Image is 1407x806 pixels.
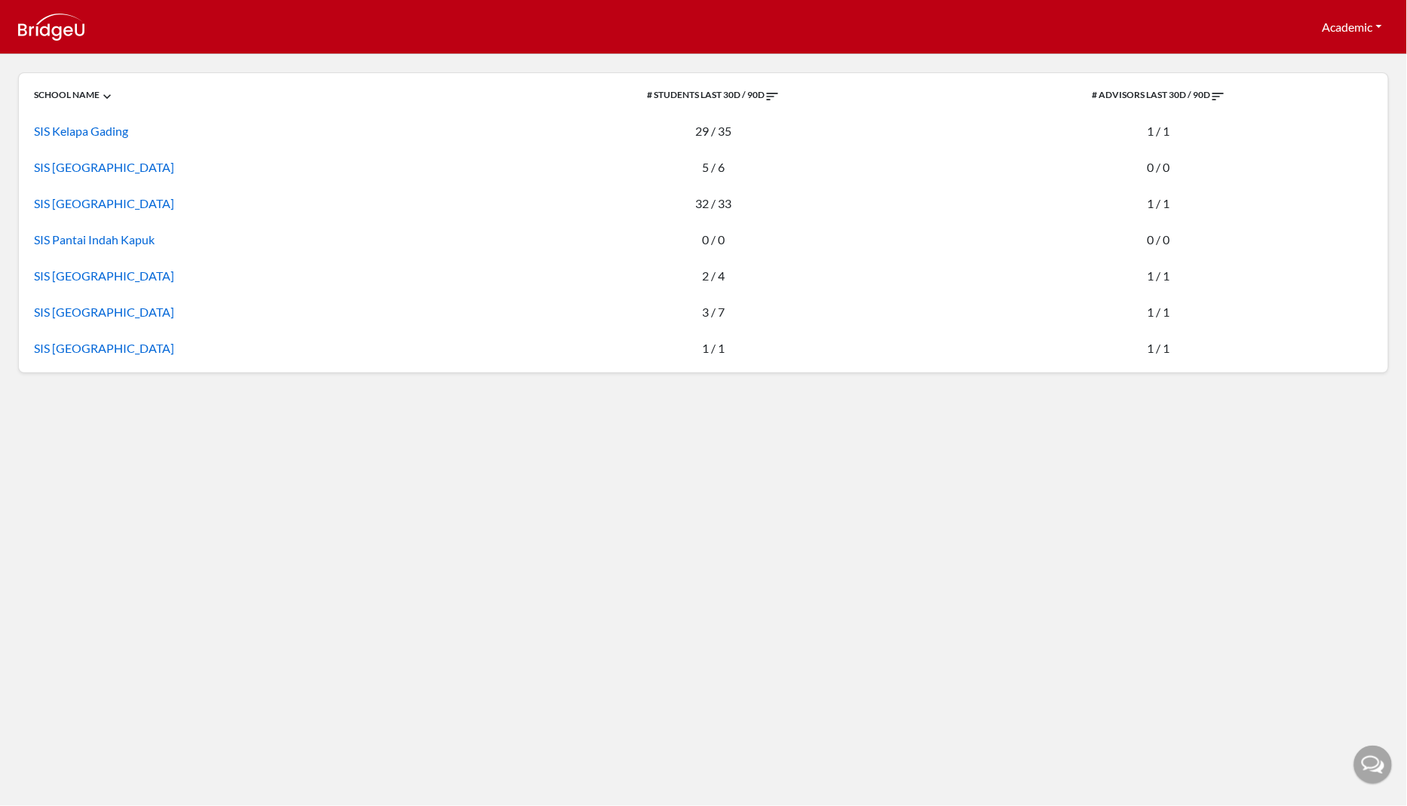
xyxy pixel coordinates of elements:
[492,222,936,258] td: 0 / 0
[34,341,174,355] a: SIS [GEOGRAPHIC_DATA]
[492,113,936,149] td: 29 / 35
[492,149,936,185] td: 5 / 6
[35,11,66,24] span: Help
[936,185,1382,222] td: 1 / 1
[936,149,1382,185] td: 0 / 0
[492,258,936,294] td: 2 / 4
[34,124,128,138] a: SIS Kelapa Gading
[34,305,174,319] a: SIS [GEOGRAPHIC_DATA]
[945,88,1373,104] div: # ADVISORS LAST 30D / 90D
[1316,13,1389,41] button: Academic
[936,330,1382,366] td: 1 / 1
[936,294,1382,330] td: 1 / 1
[492,330,936,366] td: 1 / 1
[492,294,936,330] td: 3 / 7
[936,258,1382,294] td: 1 / 1
[936,113,1382,149] td: 1 / 1
[34,268,174,283] a: SIS [GEOGRAPHIC_DATA]
[34,232,155,247] a: SIS Pantai Indah Kapuk
[34,196,174,210] a: SIS [GEOGRAPHIC_DATA]
[34,88,483,104] div: SCHOOL NAME
[501,88,927,104] div: # STUDENTS LAST 30D / 90D
[492,185,936,222] td: 32 / 33
[18,14,84,41] img: logo_white-fbcc1825e744c8b1c13788af83d6eddd9f393c3eec6f566ed9ae82c8b05cbe3e.png
[34,160,174,174] a: SIS [GEOGRAPHIC_DATA]
[936,222,1382,258] td: 0 / 0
